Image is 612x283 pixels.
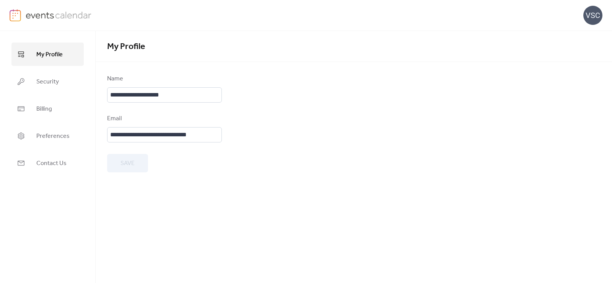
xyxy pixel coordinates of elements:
a: Billing [11,97,84,120]
span: Contact Us [36,157,67,169]
span: Preferences [36,130,70,142]
div: VSC [583,6,602,25]
span: My Profile [107,38,145,55]
a: My Profile [11,43,84,66]
span: Security [36,76,59,88]
span: My Profile [36,49,63,61]
span: Billing [36,103,52,115]
a: Security [11,70,84,93]
div: Email [107,114,220,123]
a: Preferences [11,124,84,147]
img: logo [10,9,21,21]
div: Name [107,74,220,83]
img: logo-type [26,9,92,21]
a: Contact Us [11,151,84,175]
